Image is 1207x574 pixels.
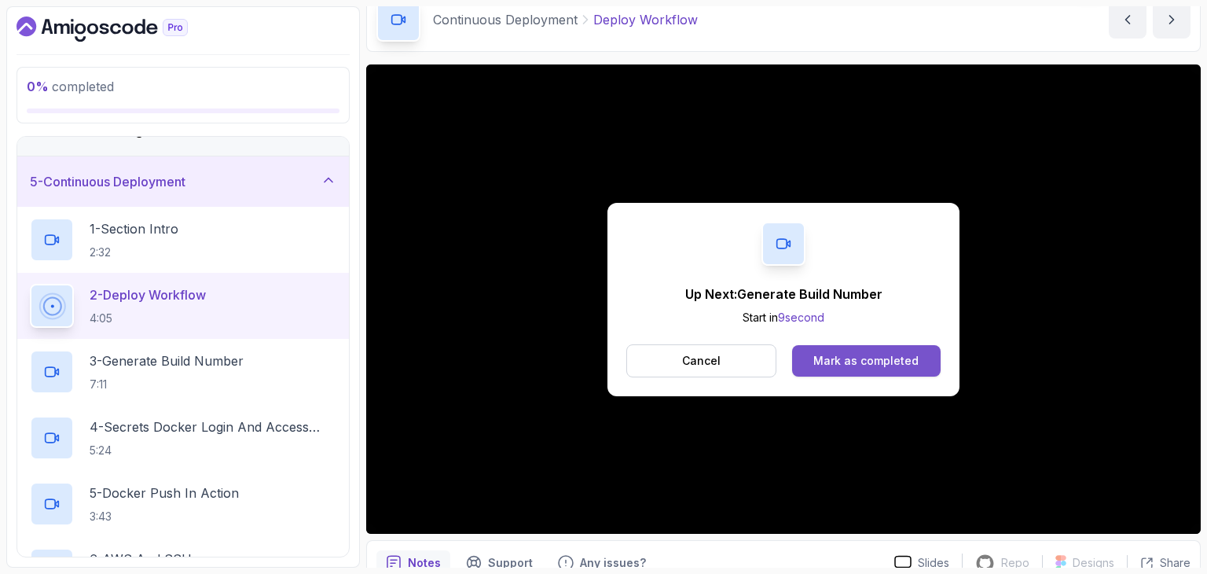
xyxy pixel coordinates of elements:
button: 5-Docker Push In Action3:43 [30,482,336,526]
p: Support [488,555,533,571]
p: 2:32 [90,245,178,260]
p: Notes [408,555,441,571]
iframe: 2 - Deploy Workflow [366,64,1201,534]
p: 4:05 [90,311,206,326]
button: 2-Deploy Workflow4:05 [30,284,336,328]
p: Slides [918,555,949,571]
span: 9 second [778,311,824,324]
a: Slides [882,555,962,572]
p: Any issues? [580,555,646,571]
button: 1-Section Intro2:32 [30,218,336,262]
button: 3-Generate Build Number7:11 [30,350,336,394]
p: 7:11 [90,377,244,392]
p: 1 - Section Intro [90,219,178,238]
p: Start in [685,310,882,326]
div: Mark as completed [813,353,919,369]
button: Mark as completed [792,345,941,377]
button: Cancel [626,344,776,377]
button: next content [1153,1,1190,39]
p: Continuous Deployment [433,10,578,29]
a: Dashboard [17,17,224,42]
button: 5-Continuous Deployment [17,156,349,207]
p: 2 - Deploy Workflow [90,285,206,304]
span: completed [27,79,114,94]
p: Share [1160,555,1190,571]
p: Up Next: Generate Build Number [685,285,882,304]
p: 5:24 [90,443,336,458]
p: 5 - Docker Push In Action [90,484,239,502]
button: 4-Secrets Docker Login And Access Token5:24 [30,416,336,460]
span: 0 % [27,79,49,94]
button: Share [1127,555,1190,571]
p: 3:43 [90,509,239,524]
p: 3 - Generate Build Number [90,351,244,370]
p: Repo [1001,555,1029,571]
p: Deploy Workflow [593,10,698,29]
p: Cancel [682,353,721,369]
p: Designs [1073,555,1114,571]
p: 4 - Secrets Docker Login And Access Token [90,418,336,436]
button: previous content [1109,1,1146,39]
h3: 5 - Continuous Deployment [30,172,185,191]
p: 6 - AWS And SSH [90,550,192,568]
